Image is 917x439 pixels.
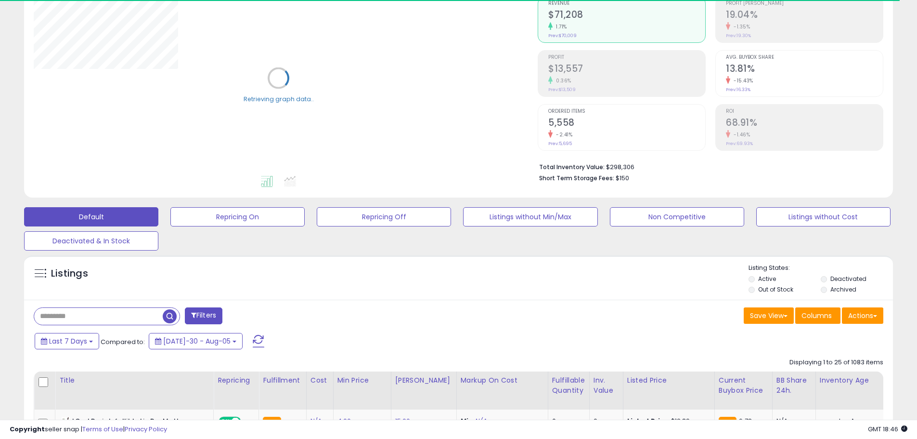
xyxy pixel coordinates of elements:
[726,9,883,22] h2: 19.04%
[244,94,314,103] div: Retrieving graph data..
[539,160,876,172] li: $298,306
[758,285,793,293] label: Out of Stock
[395,375,452,386] div: [PERSON_NAME]
[101,337,145,346] span: Compared to:
[59,375,209,386] div: Title
[868,425,907,434] span: 2025-08-13 18:46 GMT
[337,375,387,386] div: Min Price
[801,311,832,320] span: Columns
[726,55,883,60] span: Avg. Buybox Share
[627,375,710,386] div: Listed Price
[218,375,255,386] div: Repricing
[553,77,571,84] small: 0.36%
[548,33,577,39] small: Prev: $70,009
[726,87,750,93] small: Prev: 16.33%
[726,109,883,114] span: ROI
[548,55,705,60] span: Profit
[726,1,883,6] span: Profit [PERSON_NAME]
[125,425,167,434] a: Privacy Policy
[726,63,883,76] h2: 13.81%
[35,333,99,349] button: Last 7 Days
[49,336,87,346] span: Last 7 Days
[539,163,605,171] b: Total Inventory Value:
[726,117,883,130] h2: 68.91%
[730,131,750,138] small: -1.46%
[616,173,629,183] span: $150
[744,307,794,324] button: Save View
[553,131,572,138] small: -2.41%
[726,141,753,146] small: Prev: 69.93%
[719,375,768,396] div: Current Buybox Price
[263,375,302,386] div: Fulfillment
[758,275,776,283] label: Active
[548,63,705,76] h2: $13,557
[730,23,750,30] small: -1.35%
[82,425,123,434] a: Terms of Use
[548,87,576,93] small: Prev: $13,509
[163,336,231,346] span: [DATE]-30 - Aug-05
[170,207,305,226] button: Repricing On
[548,9,705,22] h2: $71,208
[548,117,705,130] h2: 5,558
[24,207,158,226] button: Default
[548,141,572,146] small: Prev: 5,695
[10,425,167,434] div: seller snap | |
[776,375,812,396] div: BB Share 24h.
[456,372,548,410] th: The percentage added to the cost of goods (COGS) that forms the calculator for Min & Max prices.
[548,1,705,6] span: Revenue
[830,285,856,293] label: Archived
[317,207,451,226] button: Repricing Off
[610,207,744,226] button: Non Competitive
[552,375,585,396] div: Fulfillable Quantity
[594,375,619,396] div: Inv. value
[726,33,751,39] small: Prev: 19.30%
[539,174,614,182] b: Short Term Storage Fees:
[185,307,222,324] button: Filters
[24,231,158,251] button: Deactivated & In Stock
[548,109,705,114] span: Ordered Items
[830,275,866,283] label: Deactivated
[553,23,567,30] small: 1.71%
[789,358,883,367] div: Displaying 1 to 25 of 1083 items
[149,333,243,349] button: [DATE]-30 - Aug-05
[10,425,45,434] strong: Copyright
[749,264,893,273] p: Listing States:
[310,375,329,386] div: Cost
[51,267,88,280] h5: Listings
[756,207,891,226] button: Listings without Cost
[463,207,597,226] button: Listings without Min/Max
[730,77,753,84] small: -15.43%
[461,375,544,386] div: Markup on Cost
[795,307,840,324] button: Columns
[842,307,883,324] button: Actions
